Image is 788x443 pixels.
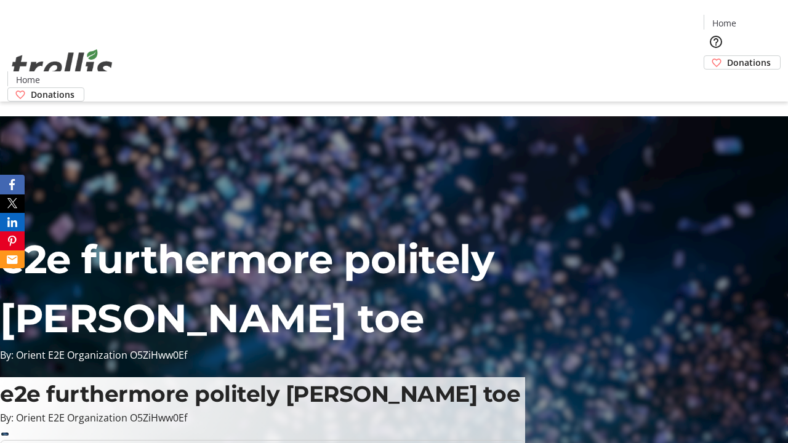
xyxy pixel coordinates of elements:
[704,17,744,30] a: Home
[16,73,40,86] span: Home
[7,36,117,97] img: Orient E2E Organization O5ZiHww0Ef's Logo
[727,56,771,69] span: Donations
[704,30,728,54] button: Help
[7,87,84,102] a: Donations
[712,17,736,30] span: Home
[31,88,74,101] span: Donations
[8,73,47,86] a: Home
[704,55,781,70] a: Donations
[704,70,728,94] button: Cart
